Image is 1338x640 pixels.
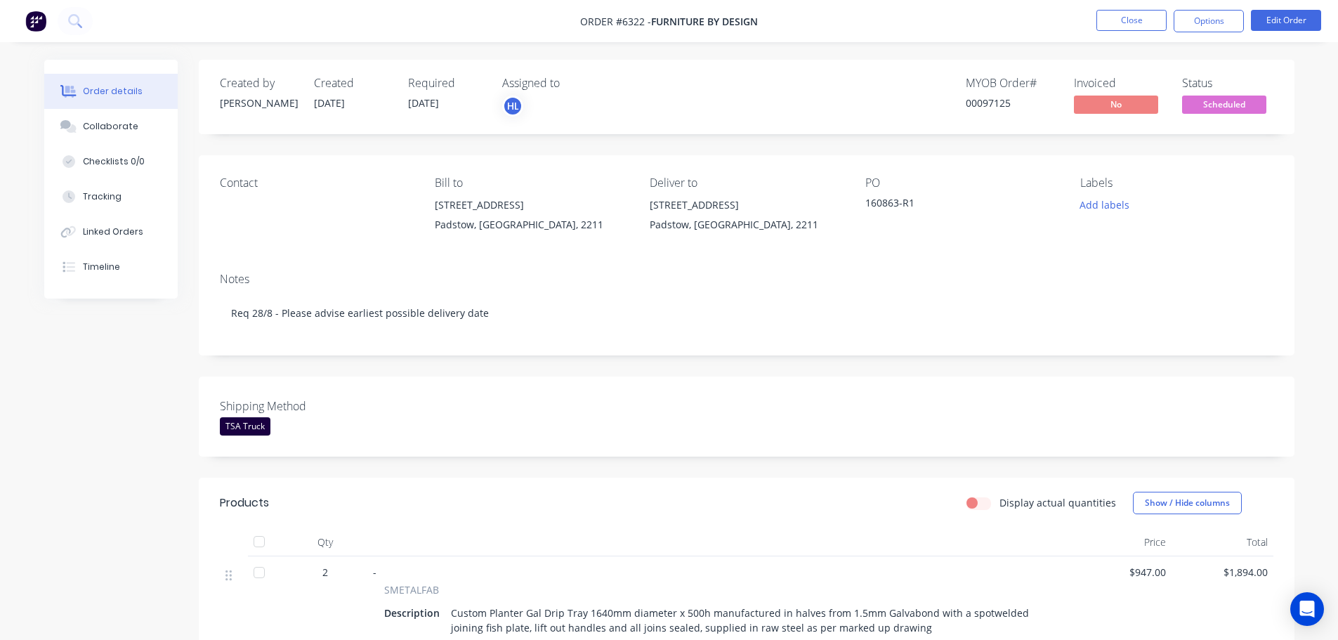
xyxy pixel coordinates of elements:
div: Open Intercom Messenger [1290,592,1324,626]
button: Edit Order [1251,10,1321,31]
div: Custom Planter Gal Drip Tray 1640mm diameter x 500h manufactured in halves from 1.5mm Galvabond w... [445,603,1053,638]
button: Timeline [44,249,178,285]
div: Description [384,603,445,623]
div: Padstow, [GEOGRAPHIC_DATA], 2211 [435,215,627,235]
span: $947.00 [1075,565,1166,580]
div: MYOB Order # [966,77,1057,90]
div: 00097125 [966,96,1057,110]
span: No [1074,96,1158,113]
button: Options [1174,10,1244,32]
label: Display actual quantities [999,495,1116,510]
button: HL [502,96,523,117]
div: [STREET_ADDRESS]Padstow, [GEOGRAPHIC_DATA], 2211 [435,195,627,240]
div: Status [1182,77,1273,90]
div: Checklists 0/0 [83,155,145,168]
div: Price [1070,528,1172,556]
div: Timeline [83,261,120,273]
button: Scheduled [1182,96,1266,117]
button: Tracking [44,179,178,214]
div: Linked Orders [83,226,143,238]
div: Created by [220,77,297,90]
button: Add labels [1073,195,1137,214]
div: Total [1172,528,1273,556]
span: Furniture By Design [651,15,758,28]
div: 160863-R1 [865,195,1041,215]
span: $1,894.00 [1177,565,1268,580]
button: Linked Orders [44,214,178,249]
img: Factory [25,11,46,32]
div: [STREET_ADDRESS]Padstow, [GEOGRAPHIC_DATA], 2211 [650,195,842,240]
button: Show / Hide columns [1133,492,1242,514]
div: Created [314,77,391,90]
div: [STREET_ADDRESS] [650,195,842,215]
div: Deliver to [650,176,842,190]
span: [DATE] [408,96,439,110]
button: Close [1096,10,1167,31]
span: Order #6322 - [580,15,651,28]
label: Shipping Method [220,398,395,414]
span: Scheduled [1182,96,1266,113]
div: Required [408,77,485,90]
div: Notes [220,273,1273,286]
button: Collaborate [44,109,178,144]
span: 2 [322,565,328,580]
div: Labels [1080,176,1273,190]
div: TSA Truck [220,417,270,436]
div: [STREET_ADDRESS] [435,195,627,215]
div: PO [865,176,1058,190]
span: - [373,566,376,579]
div: Order details [83,85,143,98]
div: Padstow, [GEOGRAPHIC_DATA], 2211 [650,215,842,235]
div: [PERSON_NAME] [220,96,297,110]
div: Contact [220,176,412,190]
div: Bill to [435,176,627,190]
div: Invoiced [1074,77,1165,90]
span: SMETALFAB [384,582,439,597]
div: Products [220,495,269,511]
div: Assigned to [502,77,643,90]
div: Collaborate [83,120,138,133]
button: Checklists 0/0 [44,144,178,179]
span: [DATE] [314,96,345,110]
div: Req 28/8 - Please advise earliest possible delivery date [220,292,1273,334]
button: Order details [44,74,178,109]
div: Tracking [83,190,122,203]
div: Qty [283,528,367,556]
